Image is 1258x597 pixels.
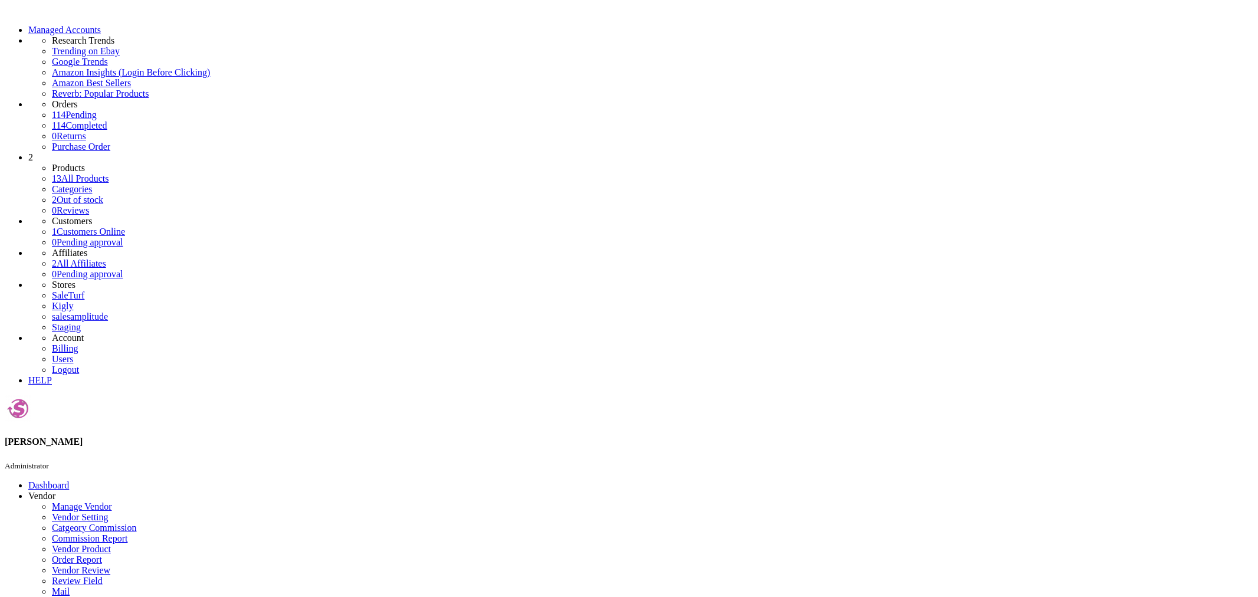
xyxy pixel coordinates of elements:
[52,163,1253,173] li: Products
[52,78,1253,88] a: Amazon Best Sellers
[52,46,1253,57] a: Trending on Ebay
[52,195,57,205] span: 2
[52,227,125,237] a: 1Customers Online
[52,131,86,141] a: 0Returns
[52,576,103,586] a: Review Field
[52,184,92,194] a: Categories
[52,57,1253,67] a: Google Trends
[52,586,70,596] a: Mail
[52,88,1253,99] a: Reverb: Popular Products
[52,205,57,215] span: 0
[52,269,123,279] a: 0Pending approval
[5,461,49,470] small: Administrator
[52,365,79,375] a: Logout
[52,216,1253,227] li: Customers
[52,99,1253,110] li: Orders
[28,491,55,501] span: Vendor
[52,173,109,183] a: 13All Products
[52,35,1253,46] li: Research Trends
[52,280,1253,290] li: Stores
[52,258,106,268] a: 2All Affiliates
[52,248,1253,258] li: Affiliates
[28,480,69,490] a: Dashboard
[52,110,1253,120] a: 114Pending
[52,269,57,279] span: 0
[52,110,65,120] span: 114
[52,67,1253,78] a: Amazon Insights (Login Before Clicking)
[52,565,110,575] a: Vendor Review
[28,152,33,162] span: 2
[52,311,108,322] a: salesamplitude
[28,375,52,385] a: HELP
[52,205,89,215] a: 0Reviews
[28,25,101,35] a: Managed Accounts
[52,523,137,533] a: Catgeory Commission
[52,555,102,565] a: Order Report
[52,227,57,237] span: 1
[52,131,57,141] span: 0
[52,290,84,300] a: SaleTurf
[52,501,111,511] a: Manage Vendor
[52,258,57,268] span: 2
[52,333,1253,343] li: Account
[52,120,65,130] span: 114
[52,120,107,130] a: 114Completed
[52,237,57,247] span: 0
[52,237,123,247] a: 0Pending approval
[52,544,111,554] a: Vendor Product
[5,395,31,422] img: joshlucio05
[52,343,78,353] a: Billing
[52,533,127,543] a: Commission Report
[52,173,61,183] span: 13
[52,354,73,364] a: Users
[52,301,73,311] a: Kigly
[52,142,110,152] a: Purchase Order
[52,195,103,205] a: 2Out of stock
[52,512,109,522] a: Vendor Setting
[52,322,81,332] a: Staging
[5,437,1253,447] h4: [PERSON_NAME]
